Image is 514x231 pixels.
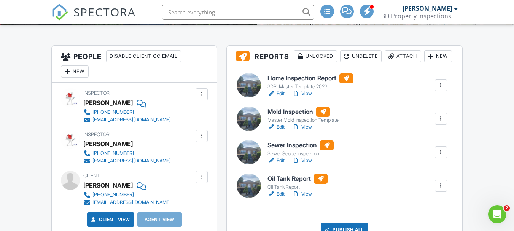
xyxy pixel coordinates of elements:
a: [EMAIL_ADDRESS][DOMAIN_NAME] [83,116,171,124]
div: Unlocked [294,50,337,62]
div: [PERSON_NAME] [403,5,452,12]
div: [EMAIL_ADDRESS][DOMAIN_NAME] [92,117,171,123]
span: Inspector [83,90,110,96]
div: [EMAIL_ADDRESS][DOMAIN_NAME] [92,158,171,164]
a: Leaflet [420,20,433,25]
a: View [292,157,312,164]
div: [EMAIL_ADDRESS][DOMAIN_NAME] [92,199,171,206]
span: Inspector [83,132,110,137]
div: Undelete [340,50,382,62]
a: Edit [267,123,285,131]
a: [PHONE_NUMBER] [83,191,171,199]
a: [PHONE_NUMBER] [83,108,171,116]
a: [EMAIL_ADDRESS][DOMAIN_NAME] [83,157,171,165]
a: Oil Tank Report Oil Tank Report [267,174,328,191]
a: © MapTiler [434,20,454,25]
h6: Mold Inspection [267,107,339,117]
a: View [292,90,312,97]
span: 2 [504,205,510,211]
span: SPECTORA [73,4,136,20]
div: [PHONE_NUMBER] [92,150,134,156]
div: [PHONE_NUMBER] [92,109,134,115]
h6: Home Inspection Report [267,73,353,83]
a: Edit [267,190,285,198]
img: The Best Home Inspection Software - Spectora [51,4,68,21]
a: View [292,190,312,198]
span: Client [83,173,100,178]
div: [PERSON_NAME] [83,138,133,150]
div: [PERSON_NAME] [83,97,133,108]
div: Oil Tank Report [267,184,328,190]
div: Master Mold Inspection Template [267,117,339,123]
iframe: Intercom live chat [488,205,506,223]
a: Home Inspection Report 3DPI Master Template 2023 [267,73,353,90]
div: New [61,65,89,78]
h3: People [52,46,217,83]
div: Attach [385,50,421,62]
div: 3DPI Master Template 2023 [267,84,353,90]
a: [PHONE_NUMBER] [83,150,171,157]
a: Sewer Inspection Sewer Scope Inspection [267,140,334,157]
div: Sewer Scope Inspection [267,151,334,157]
h6: Oil Tank Report [267,174,328,184]
a: View [292,123,312,131]
h3: Reports [227,46,462,67]
div: Disable Client CC Email [106,50,181,62]
a: Client View [90,216,130,223]
a: Edit [267,157,285,164]
a: SPECTORA [51,10,136,26]
div: 3D Property Inspections, LLC [382,12,458,20]
h6: Sewer Inspection [267,140,334,150]
input: Search everything... [162,5,314,20]
a: © OpenStreetMap contributors [455,20,512,25]
div: [PHONE_NUMBER] [92,192,134,198]
a: Mold Inspection Master Mold Inspection Template [267,107,339,124]
div: [PERSON_NAME] [83,180,133,191]
div: New [424,50,452,62]
a: [EMAIL_ADDRESS][DOMAIN_NAME] [83,199,171,206]
a: Edit [267,90,285,97]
